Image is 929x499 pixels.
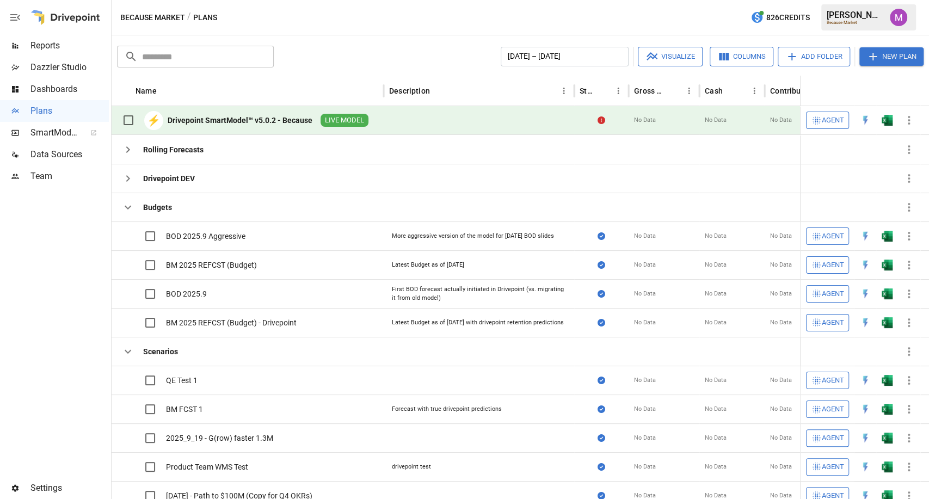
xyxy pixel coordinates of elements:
span: No Data [705,261,727,269]
button: Sort [666,83,681,98]
span: No Data [634,261,656,269]
div: Open in Quick Edit [860,375,871,386]
div: Sync complete [598,461,605,472]
img: quick-edit-flash.b8aec18c.svg [860,260,871,270]
span: Agent [822,114,844,127]
div: BM FCST 1 [166,404,203,415]
div: Open in Quick Edit [860,231,871,242]
span: Team [30,170,109,183]
span: No Data [770,405,792,414]
span: No Data [634,232,656,241]
button: Description column menu [556,83,571,98]
div: BM 2025 REFCST (Budget) - Drivepoint [166,317,297,328]
span: No Data [634,116,656,125]
div: Open in Excel [882,433,893,443]
span: 826 Credits [766,11,810,24]
button: Because Market [120,11,185,24]
span: ™ [78,125,85,138]
div: Name [136,87,157,95]
div: Status [580,87,594,95]
div: Open in Excel [882,115,893,126]
div: Because Market [827,20,883,25]
img: excel-icon.76473adf.svg [882,433,893,443]
img: Umer Muhammed [890,9,907,26]
div: Open in Quick Edit [860,288,871,299]
span: Agent [822,230,844,243]
img: excel-icon.76473adf.svg [882,461,893,472]
span: No Data [770,116,792,125]
span: Agent [822,403,844,416]
div: Latest Budget as of [DATE] [392,261,464,269]
div: Open in Excel [882,317,893,328]
button: Agent [806,256,849,274]
span: Dazzler Studio [30,61,109,74]
div: First BOD forecast actually initiated in Drivepoint (vs. migrating it from old model) [392,285,566,302]
div: Scenarios [143,346,178,357]
div: Open in Quick Edit [860,260,871,270]
img: excel-icon.76473adf.svg [882,231,893,242]
span: No Data [770,318,792,327]
img: quick-edit-flash.b8aec18c.svg [860,404,871,415]
div: Sync complete [598,375,605,386]
div: Drivepoint DEV [143,173,195,184]
button: New Plan [859,47,924,66]
button: Visualize [638,47,703,66]
div: Description [389,87,430,95]
div: BOD 2025.9 Aggressive [166,231,245,242]
span: No Data [770,289,792,298]
div: / [187,11,191,24]
button: Sort [905,83,920,98]
button: Cash column menu [747,83,762,98]
span: No Data [634,289,656,298]
span: Agent [822,374,844,387]
div: Forecast with true drivepoint predictions [392,405,502,414]
div: Open in Quick Edit [860,461,871,472]
div: Cash [705,87,723,95]
div: More aggressive version of the model for [DATE] BOD slides [392,232,554,241]
img: quick-edit-flash.b8aec18c.svg [860,288,871,299]
div: Open in Quick Edit [860,115,871,126]
span: Data Sources [30,148,109,161]
img: quick-edit-flash.b8aec18c.svg [860,317,871,328]
div: Latest Budget as of [DATE] with drivepoint retention predictions [392,318,564,327]
span: No Data [705,376,727,385]
span: Agent [822,461,844,473]
div: Sync complete [598,288,605,299]
div: Contribution Profit [770,87,812,95]
button: Sort [158,83,173,98]
div: Drivepoint SmartModel™ v5.0.2 - Because [168,115,312,126]
button: Sort [724,83,739,98]
button: 826Credits [746,8,814,28]
div: drivepoint test [392,463,431,471]
span: No Data [634,463,656,471]
div: Sync complete [598,404,605,415]
button: Agent [806,285,849,303]
span: No Data [770,463,792,471]
span: Dashboards [30,83,109,96]
div: Open in Excel [882,404,893,415]
span: No Data [705,463,727,471]
img: excel-icon.76473adf.svg [882,404,893,415]
img: excel-icon.76473adf.svg [882,288,893,299]
span: No Data [770,434,792,442]
span: No Data [705,318,727,327]
div: Sync complete [598,231,605,242]
button: Agent [806,429,849,447]
button: Agent [806,372,849,389]
img: quick-edit-flash.b8aec18c.svg [860,461,871,472]
span: Agent [822,288,844,300]
button: Gross Margin column menu [681,83,697,98]
div: BOD 2025.9 [166,288,207,299]
span: SmartModel [30,126,78,139]
div: QE Test 1 [166,375,198,386]
img: excel-icon.76473adf.svg [882,317,893,328]
span: No Data [634,405,656,414]
span: No Data [705,116,727,125]
button: Agent [806,401,849,418]
button: Agent [806,458,849,476]
div: Open in Excel [882,260,893,270]
span: No Data [770,261,792,269]
div: 2025_9_19 - G(row) faster 1.3M [166,433,273,443]
div: Gross Margin [634,87,665,95]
